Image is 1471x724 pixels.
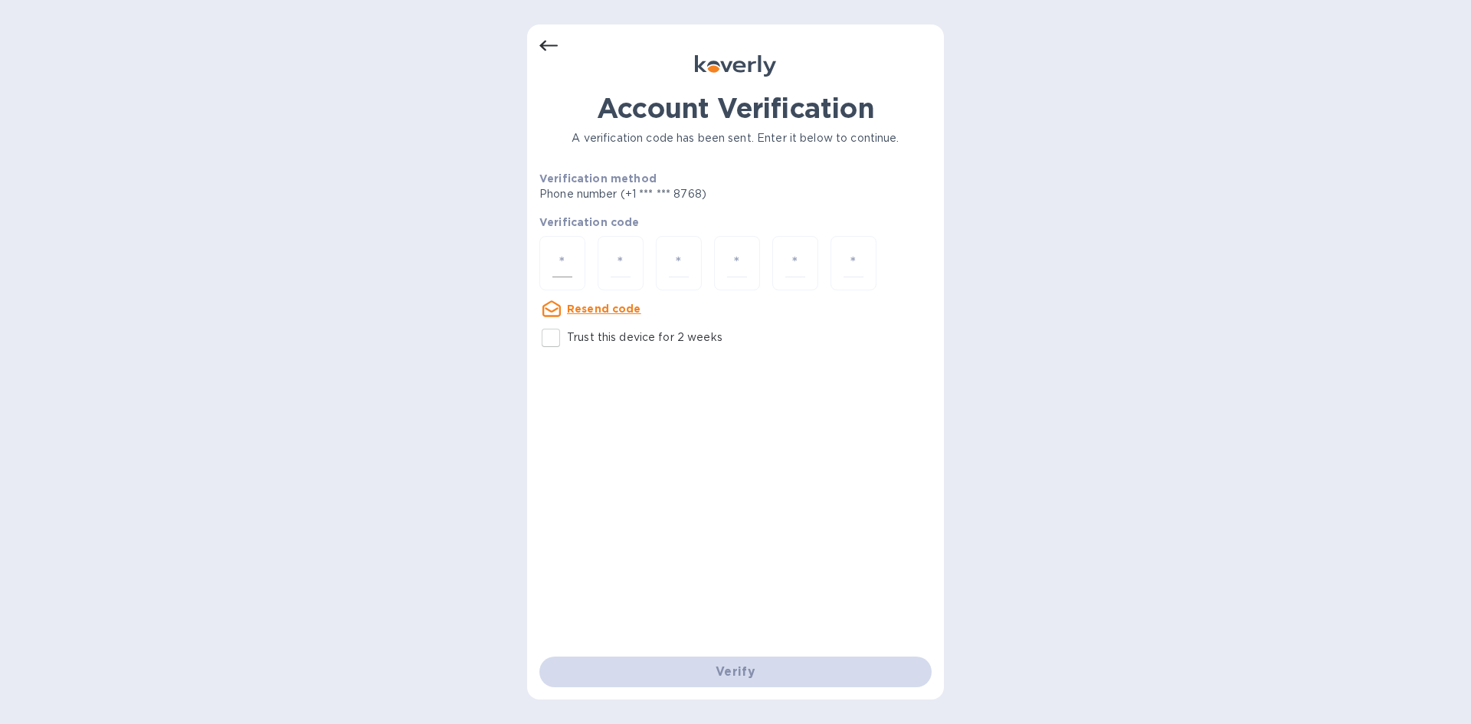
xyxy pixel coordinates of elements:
p: Trust this device for 2 weeks [567,329,722,346]
p: Verification code [539,215,932,230]
u: Resend code [567,303,641,315]
p: A verification code has been sent. Enter it below to continue. [539,130,932,146]
p: Phone number (+1 *** *** 8768) [539,186,824,202]
h1: Account Verification [539,92,932,124]
b: Verification method [539,172,657,185]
